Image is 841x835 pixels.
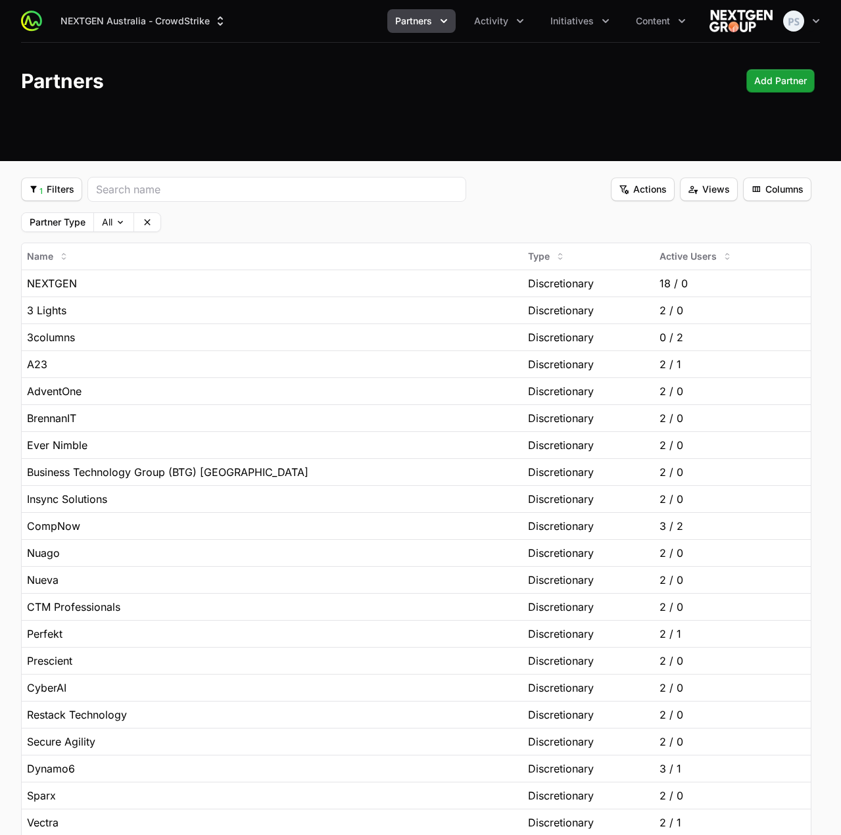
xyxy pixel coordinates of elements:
[528,545,594,561] span: Discretionary
[660,626,681,642] span: 2 / 1
[27,680,66,696] span: CyberAI
[21,178,82,201] button: Filter options
[27,491,107,507] span: Insync Solutions
[27,275,77,291] span: NEXTGEN
[21,69,104,93] h1: Partners
[27,572,59,588] span: Nueva
[27,734,95,750] span: Secure Agility
[660,734,683,750] span: 2 / 0
[652,246,740,267] button: Active Users
[27,599,120,615] span: CTM Professionals
[520,246,573,267] button: Type
[542,9,617,33] button: Initiatives
[27,626,62,642] span: Perfekt
[660,707,683,723] span: 2 / 0
[528,761,594,776] span: Discretionary
[660,437,683,453] span: 2 / 0
[660,329,683,345] span: 0 / 2
[660,653,683,669] span: 2 / 0
[660,788,683,803] span: 2 / 0
[528,329,594,345] span: Discretionary
[528,275,594,291] span: Discretionary
[27,707,127,723] span: Restack Technology
[660,518,683,534] span: 3 / 2
[19,246,77,267] button: Name
[27,410,76,426] span: BrennanIT
[27,329,75,345] span: 3columns
[743,178,811,201] button: Columns
[754,73,807,89] span: Add Partner
[474,14,508,28] span: Activity
[528,464,594,480] span: Discretionary
[746,69,815,93] div: Primary actions
[611,178,675,201] button: Filter options
[628,9,694,33] button: Content
[688,181,730,197] span: Views
[636,14,670,28] span: Content
[709,8,773,34] img: NEXTGEN Australia
[528,518,594,534] span: Discretionary
[528,599,594,615] span: Discretionary
[660,545,683,561] span: 2 / 0
[528,680,594,696] span: Discretionary
[96,181,458,197] input: Search name
[27,545,60,561] span: Nuago
[528,653,594,669] span: Discretionary
[660,302,683,318] span: 2 / 0
[528,815,594,830] span: Discretionary
[528,356,594,372] span: Discretionary
[542,9,617,33] div: Initiatives menu
[660,464,683,480] span: 2 / 0
[528,707,594,723] span: Discretionary
[528,734,594,750] span: Discretionary
[660,356,681,372] span: 2 / 1
[27,653,72,669] span: Prescient
[27,815,59,830] span: Vectra
[528,491,594,507] span: Discretionary
[660,410,683,426] span: 2 / 0
[528,788,594,803] span: Discretionary
[21,11,42,32] img: ActivitySource
[751,181,804,197] span: Columns
[27,356,47,372] span: A23
[27,437,87,453] span: Ever Nimble
[395,14,432,28] span: Partners
[27,464,308,480] span: Business Technology Group (BTG) [GEOGRAPHIC_DATA]
[53,9,235,33] div: Supplier switch menu
[660,572,683,588] span: 2 / 0
[27,383,82,399] span: AdventOne
[27,250,53,263] span: Name
[660,250,717,263] span: Active Users
[466,9,532,33] button: Activity
[746,69,815,93] button: Add Partner
[27,788,56,803] span: Sparx
[387,9,456,33] div: Partners menu
[528,383,594,399] span: Discretionary
[27,518,80,534] span: CompNow
[660,275,688,291] span: 18 / 0
[660,491,683,507] span: 2 / 0
[783,11,804,32] img: Peter Spillane
[30,218,85,227] label: Partner Type
[619,181,667,197] span: Actions
[660,599,683,615] span: 2 / 0
[528,410,594,426] span: Discretionary
[53,9,235,33] button: NEXTGEN Australia - CrowdStrike
[528,437,594,453] span: Discretionary
[660,815,681,830] span: 2 / 1
[550,14,594,28] span: Initiatives
[528,572,594,588] span: Discretionary
[660,761,681,776] span: 3 / 1
[42,9,694,33] div: Main navigation
[660,680,683,696] span: 2 / 0
[466,9,532,33] div: Activity menu
[680,178,738,201] button: Views
[528,302,594,318] span: Discretionary
[27,302,66,318] span: 3 Lights
[27,761,75,776] span: Dynamo6
[528,626,594,642] span: Discretionary
[660,383,683,399] span: 2 / 0
[387,9,456,33] button: Partners
[39,187,43,195] sub: 1
[528,250,550,263] span: Type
